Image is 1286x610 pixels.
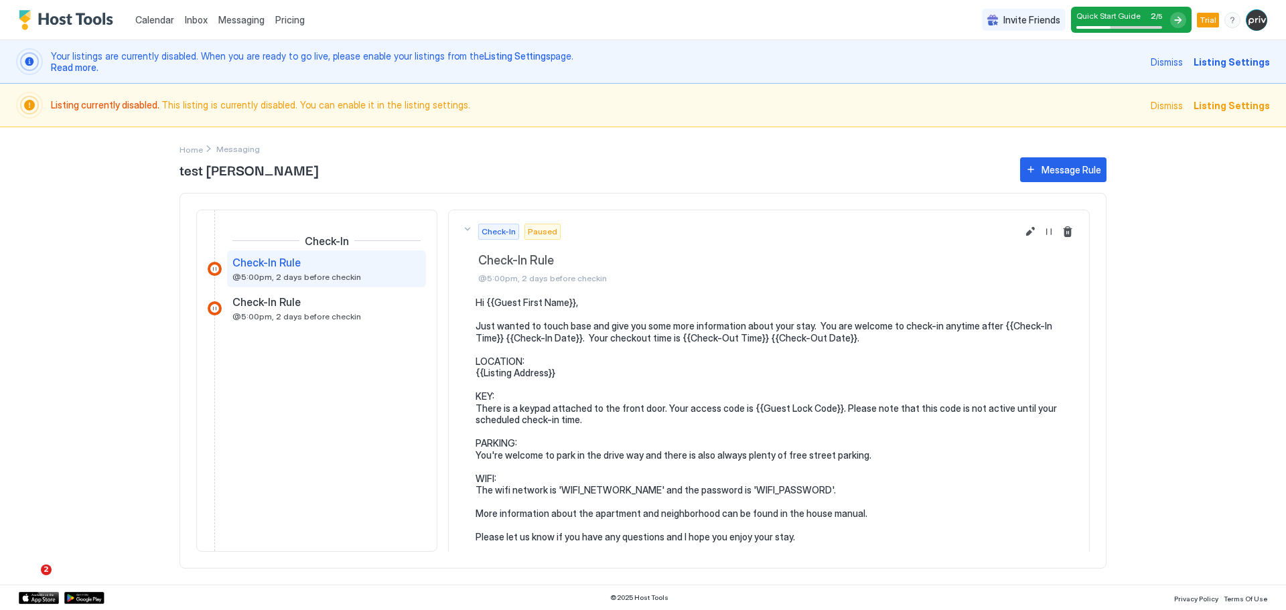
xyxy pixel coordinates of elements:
[232,295,301,309] span: Check-In Rule
[232,272,361,282] span: @5:00pm, 2 days before checkin
[232,311,361,321] span: @5:00pm, 2 days before checkin
[51,62,98,73] a: Read more.
[218,13,265,27] a: Messaging
[1224,12,1240,28] div: menu
[610,593,668,602] span: © 2025 Host Tools
[19,10,119,30] a: Host Tools Logo
[484,50,551,62] a: Listing Settings
[13,564,46,597] iframe: Intercom live chat
[449,297,1089,556] section: Check-InPausedCheck-In Rule@5:00pm, 2 days before checkinEdit message ruleResume Message RuleDele...
[1020,157,1106,182] button: Message Rule
[232,256,301,269] span: Check-In Rule
[1003,14,1060,26] span: Invite Friends
[1151,11,1156,21] span: 2
[185,13,208,27] a: Inbox
[1224,591,1267,605] a: Terms Of Use
[478,273,1017,283] span: @5:00pm, 2 days before checkin
[1194,98,1270,112] div: Listing Settings
[1151,55,1183,69] div: Dismiss
[478,253,1017,269] span: Check-In Rule
[180,159,1007,179] span: test [PERSON_NAME]
[1156,12,1162,21] span: / 5
[180,145,203,155] span: Home
[185,14,208,25] span: Inbox
[51,99,161,110] span: Listing currently disabled.
[476,297,1076,543] pre: Hi {{Guest First Name}}, Just wanted to touch base and give you some more information about your ...
[1041,224,1057,240] button: Resume Message Rule
[1174,591,1218,605] a: Privacy Policy
[528,226,557,238] span: Paused
[1200,14,1216,26] span: Trial
[216,144,260,154] span: Breadcrumb
[1060,224,1076,240] button: Delete message rule
[1022,224,1038,240] button: Edit message rule
[1151,98,1183,112] div: Dismiss
[180,142,203,156] a: Home
[180,142,203,156] div: Breadcrumb
[19,592,59,604] a: App Store
[449,210,1089,297] button: Check-InPausedCheck-In Rule@5:00pm, 2 days before checkinEdit message ruleResume Message RuleDele...
[135,14,174,25] span: Calendar
[305,234,349,248] span: Check-In
[64,592,104,604] a: Google Play Store
[1174,595,1218,603] span: Privacy Policy
[1042,163,1101,177] div: Message Rule
[218,14,265,25] span: Messaging
[1076,11,1141,21] span: Quick Start Guide
[51,99,1143,111] span: This listing is currently disabled. You can enable it in the listing settings.
[1194,55,1270,69] div: Listing Settings
[41,564,52,575] span: 2
[275,14,305,26] span: Pricing
[51,50,1143,74] span: Your listings are currently disabled. When you are ready to go live, please enable your listings ...
[1246,9,1267,31] div: User profile
[135,13,174,27] a: Calendar
[1224,595,1267,603] span: Terms Of Use
[482,226,516,238] span: Check-In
